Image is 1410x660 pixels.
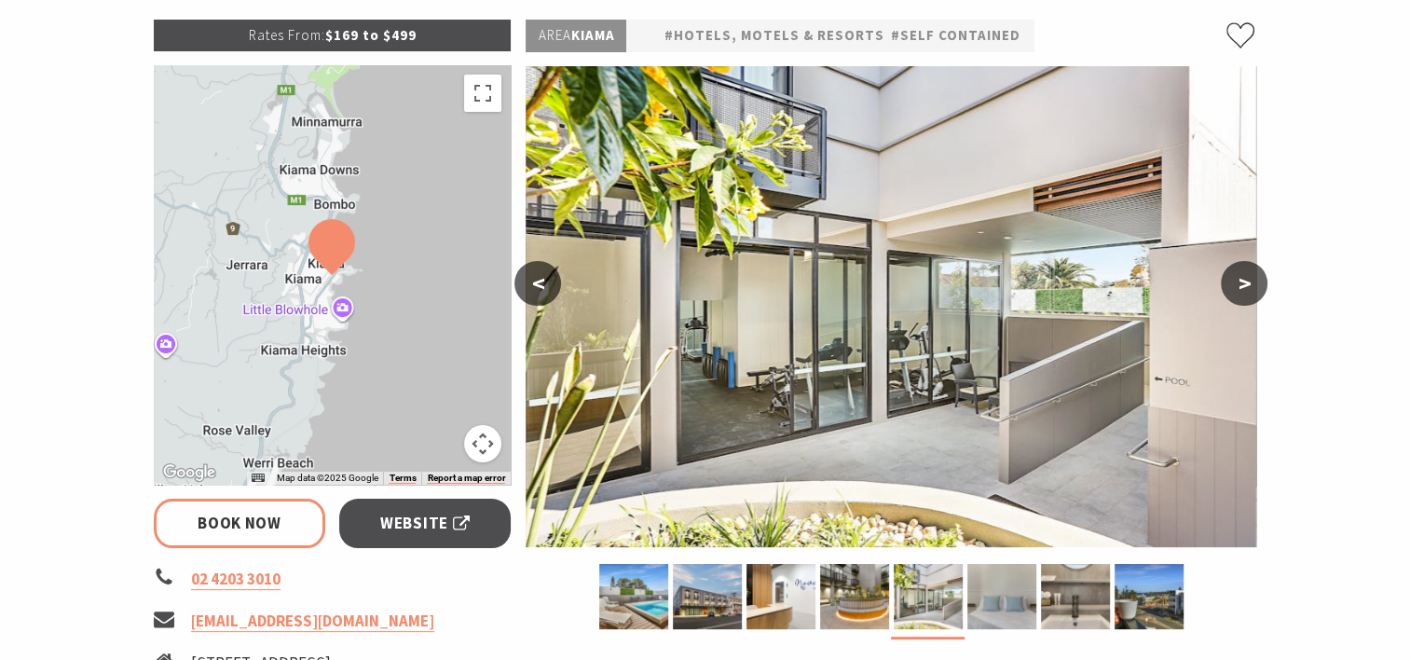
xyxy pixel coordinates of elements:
[339,499,512,548] a: Website
[599,564,668,629] img: Pool
[248,26,324,44] span: Rates From:
[673,564,742,629] img: Exterior
[820,564,889,629] img: Courtyard
[664,24,883,48] a: #Hotels, Motels & Resorts
[526,20,626,52] p: Kiama
[427,473,505,484] a: Report a map error
[1041,564,1110,629] img: bathroom
[526,66,1256,547] img: Courtyard
[154,20,512,51] p: $169 to $499
[967,564,1036,629] img: Beds
[154,499,326,548] a: Book Now
[389,473,416,484] a: Terms (opens in new tab)
[191,611,434,632] a: [EMAIL_ADDRESS][DOMAIN_NAME]
[276,473,377,483] span: Map data ©2025 Google
[158,461,220,485] img: Google
[158,461,220,485] a: Open this area in Google Maps (opens a new window)
[1115,564,1184,629] img: View from Ocean Room, Juliette Balcony
[1221,261,1267,306] button: >
[890,24,1020,48] a: #Self Contained
[191,569,281,590] a: 02 4203 3010
[252,472,265,485] button: Keyboard shortcuts
[380,511,470,536] span: Website
[464,425,501,462] button: Map camera controls
[538,26,570,44] span: Area
[746,564,815,629] img: Reception and Foyer
[464,75,501,112] button: Toggle fullscreen view
[894,564,963,629] img: Courtyard
[514,261,561,306] button: <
